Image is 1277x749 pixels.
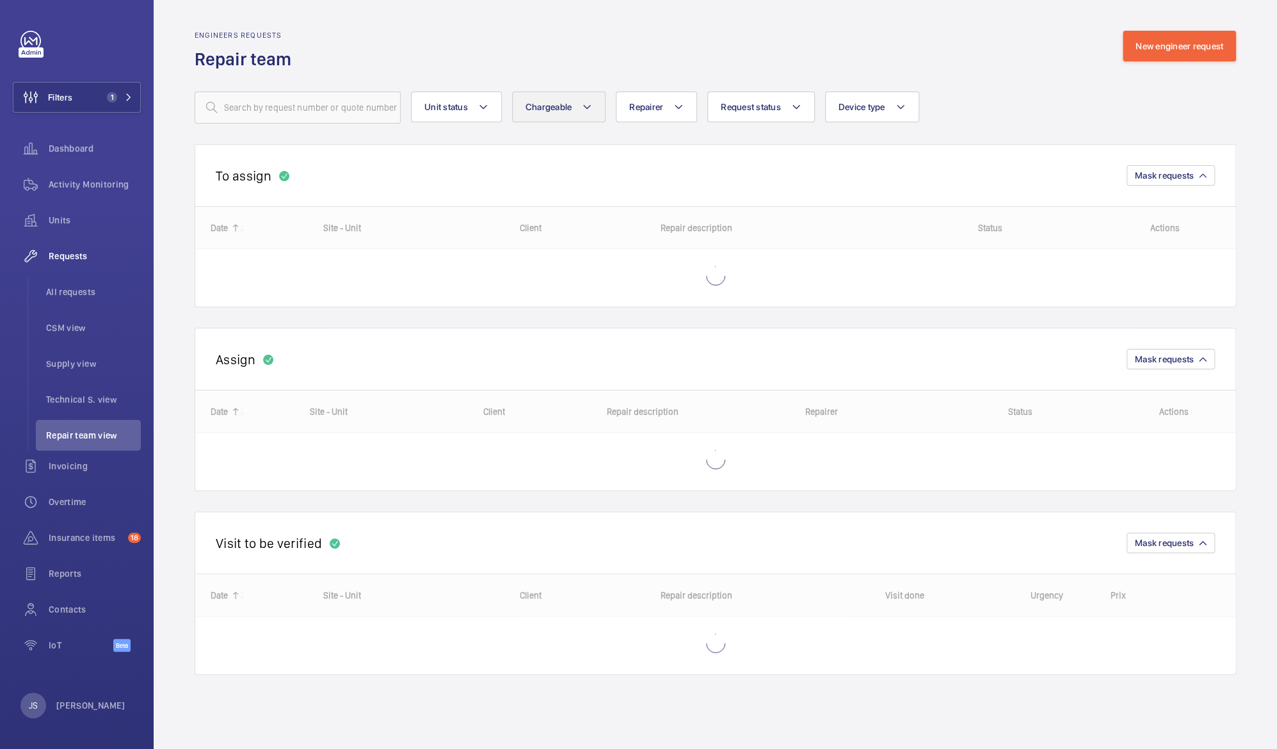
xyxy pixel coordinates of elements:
span: Mask requests [1135,170,1194,181]
span: Requests [49,250,141,262]
button: Unit status [411,92,502,122]
span: Chargeable [526,102,572,112]
h2: Engineers requests [195,31,299,40]
span: Unit status [424,102,468,112]
span: Units [49,214,141,227]
span: Reports [49,567,141,580]
button: Request status [707,92,815,122]
h1: Repair team [195,47,299,71]
button: New engineer request [1123,31,1236,61]
span: 18 [128,533,141,543]
span: Supply view [46,357,141,370]
p: JS [29,699,38,712]
span: Beta [113,639,131,652]
button: Mask requests [1127,349,1215,369]
span: Insurance items [49,531,123,544]
p: [PERSON_NAME] [56,699,125,712]
button: Filters1 [13,82,141,113]
button: Chargeable [512,92,606,122]
span: Dashboard [49,142,141,155]
span: Device type [839,102,885,112]
span: Filters [48,91,72,104]
span: Request status [721,102,781,112]
span: All requests [46,286,141,298]
span: Overtime [49,495,141,508]
span: CSM view [46,321,141,334]
h2: Assign [216,351,255,367]
h2: Visit to be verified [216,535,322,551]
span: Mask requests [1135,354,1194,364]
span: Repairer [629,102,663,112]
span: IoT [49,639,113,652]
button: Mask requests [1127,533,1215,553]
button: Mask requests [1127,165,1215,186]
span: Technical S. view [46,393,141,406]
span: Contacts [49,603,141,616]
button: Device type [825,92,919,122]
span: Mask requests [1135,538,1194,548]
span: Repair team view [46,429,141,442]
input: Search by request number or quote number [195,92,401,124]
span: 1 [107,92,117,102]
span: Invoicing [49,460,141,472]
button: Repairer [616,92,697,122]
span: Activity Monitoring [49,178,141,191]
h2: To assign [216,168,271,184]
